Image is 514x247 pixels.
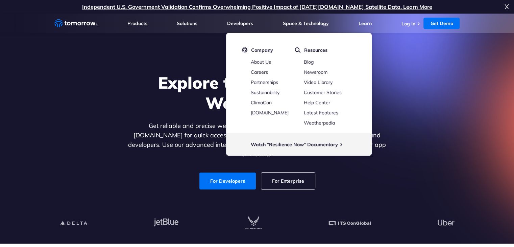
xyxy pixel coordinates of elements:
[251,110,289,116] a: [DOMAIN_NAME]
[251,89,279,95] a: Sustainability
[304,69,327,75] a: Newsroom
[127,72,388,113] h1: Explore the World’s Best Weather API
[177,20,197,26] a: Solutions
[304,89,342,95] a: Customer Stories
[251,69,268,75] a: Careers
[423,18,460,29] a: Get Demo
[283,20,329,26] a: Space & Technology
[242,47,248,53] img: tio-logo-icon.svg
[401,21,415,27] a: Log In
[251,99,272,106] a: ClimaCon
[251,141,338,148] a: Watch “Resilience Now” Documentary
[295,47,301,53] img: magnifier.svg
[261,173,315,189] a: For Enterprise
[251,47,273,53] span: Company
[199,173,256,189] a: For Developers
[304,110,338,116] a: Latest Features
[304,99,330,106] a: Help Center
[54,18,98,28] a: Home link
[251,79,278,85] a: Partnerships
[304,47,327,53] span: Resources
[82,3,432,10] a: Independent U.S. Government Validation Confirms Overwhelming Positive Impact of [DATE][DOMAIN_NAM...
[304,120,335,126] a: Weatherpedia
[127,121,388,159] p: Get reliable and precise weather data through our free API. Count on [DATE][DOMAIN_NAME] for quic...
[127,20,147,26] a: Products
[251,59,271,65] a: About Us
[227,20,253,26] a: Developers
[304,59,314,65] a: Blog
[359,20,372,26] a: Learn
[304,79,333,85] a: Video Library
